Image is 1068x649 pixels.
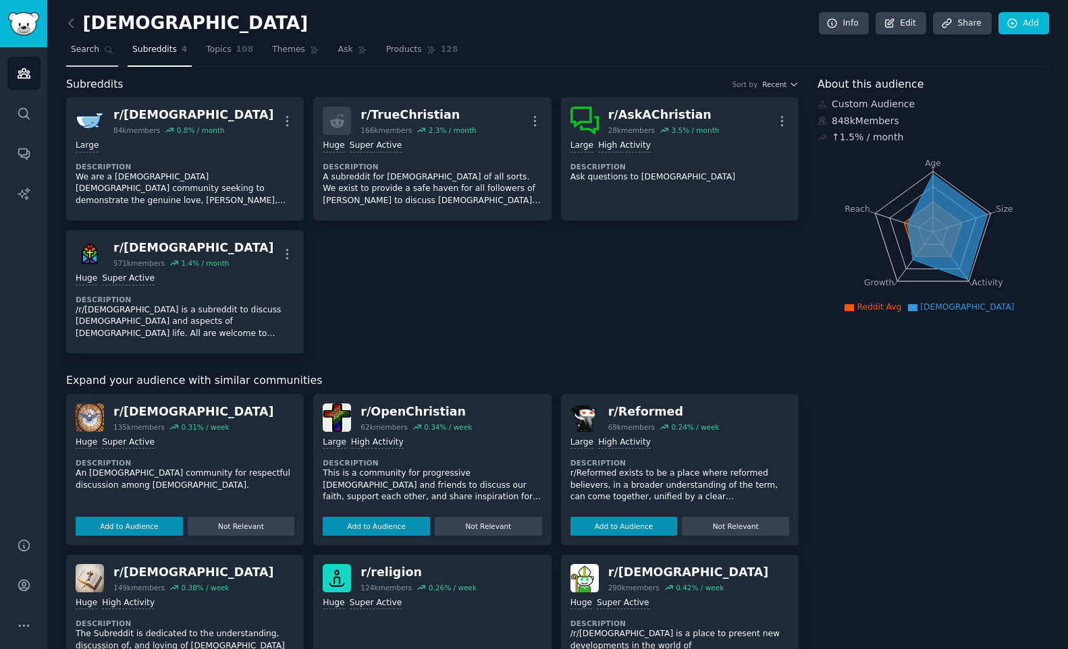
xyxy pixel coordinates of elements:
[66,13,308,34] h2: [DEMOGRAPHIC_DATA]
[570,517,678,536] button: Add to Audience
[132,44,177,56] span: Subreddits
[570,107,599,135] img: AskAChristian
[570,597,592,610] div: Huge
[76,403,104,432] img: Christian
[608,107,720,123] div: r/ AskAChristian
[864,278,894,287] tspan: Growth
[76,273,97,285] div: Huge
[188,517,295,536] button: Not Relevant
[597,597,649,610] div: Super Active
[313,97,551,221] a: r/TrueChristian166kmembers2.3% / monthHugeSuper ActiveDescriptionA subreddit for [DEMOGRAPHIC_DAT...
[671,125,719,135] div: 3.5 % / month
[361,422,407,432] div: 62k members
[424,422,472,432] div: 0.34 % / week
[76,458,294,468] dt: Description
[66,76,124,93] span: Subreddits
[561,97,799,221] a: AskAChristianr/AskAChristian28kmembers3.5% / monthLargeHigh ActivityDescriptionAsk questions to [...
[76,619,294,628] dt: Description
[113,403,274,420] div: r/ [DEMOGRAPHIC_DATA]
[201,39,258,67] a: Topics108
[177,125,225,135] div: 0.8 % / month
[818,76,924,93] span: About this audience
[76,597,97,610] div: Huge
[181,422,229,432] div: 0.31 % / week
[323,564,351,592] img: religion
[920,302,1014,312] span: [DEMOGRAPHIC_DATA]
[608,403,720,420] div: r/ Reformed
[857,302,901,312] span: Reddit Avg
[818,114,1049,128] div: 848k Members
[608,583,660,592] div: 290k members
[676,583,724,592] div: 0.42 % / week
[570,619,789,628] dt: Description
[435,517,542,536] button: Not Relevant
[128,39,192,67] a: Subreddits4
[206,44,231,56] span: Topics
[8,12,39,36] img: GummySearch logo
[76,564,104,592] img: Bible
[845,204,870,213] tspan: Reach
[113,583,165,592] div: 149k members
[762,80,786,89] span: Recent
[102,273,155,285] div: Super Active
[818,97,1049,111] div: Custom Audience
[323,517,430,536] button: Add to Audience
[972,278,1003,287] tspan: Activity
[113,422,165,432] div: 135k members
[876,12,926,35] a: Edit
[671,422,719,432] div: 0.24 % / week
[76,468,294,491] p: An [DEMOGRAPHIC_DATA] community for respectful discussion among [DEMOGRAPHIC_DATA].
[386,44,422,56] span: Products
[996,204,1013,213] tspan: Size
[732,80,757,89] div: Sort by
[113,258,165,268] div: 571k members
[66,97,304,221] a: Christiansr/[DEMOGRAPHIC_DATA]84kmembers0.8% / monthLargeDescriptionWe are a [DEMOGRAPHIC_DATA] [...
[762,80,799,89] button: Recent
[351,436,404,449] div: High Activity
[76,171,294,207] p: We are a [DEMOGRAPHIC_DATA] [DEMOGRAPHIC_DATA] community seeking to demonstrate the genuine love,...
[608,564,769,581] div: r/ [DEMOGRAPHIC_DATA]
[323,162,541,171] dt: Description
[361,564,477,581] div: r/ religion
[441,44,458,56] span: 128
[272,44,305,56] span: Themes
[76,162,294,171] dt: Description
[76,239,104,268] img: Christianity
[267,39,324,67] a: Themes
[113,125,160,135] div: 84k members
[361,107,476,123] div: r/ TrueChristian
[361,583,412,592] div: 124k members
[570,162,789,171] dt: Description
[350,140,402,152] div: Super Active
[381,39,462,67] a: Products128
[182,44,188,56] span: 4
[76,107,104,135] img: Christians
[181,258,229,268] div: 1.4 % / month
[76,517,183,536] button: Add to Audience
[66,230,304,354] a: Christianityr/[DEMOGRAPHIC_DATA]571kmembers1.4% / monthHugeSuper ActiveDescription/r/[DEMOGRAPHIC...
[933,12,991,35] a: Share
[361,403,472,420] div: r/ OpenChristian
[429,125,477,135] div: 2.3 % / month
[323,436,346,449] div: Large
[925,159,941,168] tspan: Age
[570,468,789,503] p: r/Reformed exists to be a place where reformed believers, in a broader understanding of the term,...
[102,436,155,449] div: Super Active
[570,436,593,449] div: Large
[102,597,155,610] div: High Activity
[181,583,229,592] div: 0.38 % / week
[598,436,651,449] div: High Activity
[323,468,541,503] p: This is a community for progressive [DEMOGRAPHIC_DATA] and friends to discuss our faith, support ...
[76,304,294,340] p: /r/[DEMOGRAPHIC_DATA] is a subreddit to discuss [DEMOGRAPHIC_DATA] and aspects of [DEMOGRAPHIC_DA...
[570,403,599,432] img: Reformed
[682,517,789,536] button: Not Relevant
[113,107,274,123] div: r/ [DEMOGRAPHIC_DATA]
[429,583,477,592] div: 0.26 % / week
[323,597,344,610] div: Huge
[323,458,541,468] dt: Description
[323,140,344,152] div: Huge
[350,597,402,610] div: Super Active
[236,44,254,56] span: 108
[570,564,599,592] img: Catholicism
[113,239,274,256] div: r/ [DEMOGRAPHIC_DATA]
